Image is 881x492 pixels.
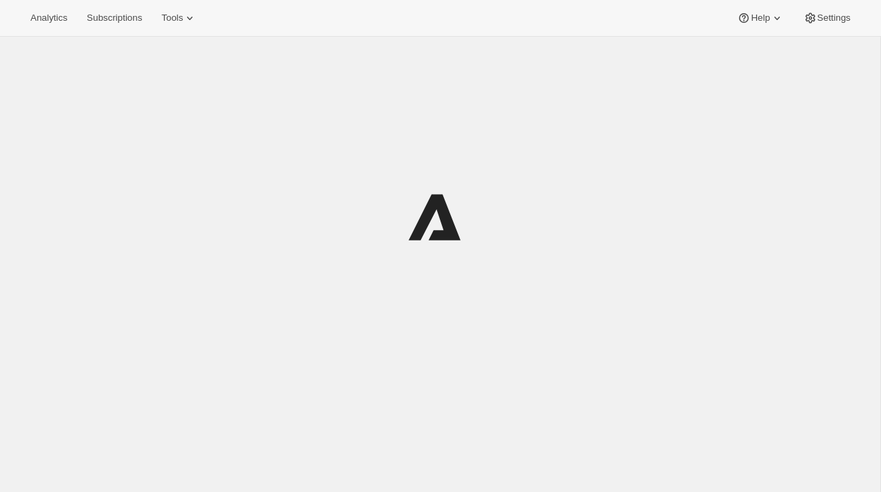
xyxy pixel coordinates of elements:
span: Help [751,12,769,24]
button: Subscriptions [78,8,150,28]
button: Settings [795,8,859,28]
span: Tools [161,12,183,24]
span: Analytics [30,12,67,24]
button: Analytics [22,8,75,28]
span: Settings [817,12,851,24]
button: Tools [153,8,205,28]
button: Help [729,8,792,28]
span: Subscriptions [87,12,142,24]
